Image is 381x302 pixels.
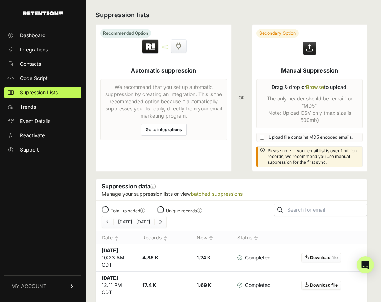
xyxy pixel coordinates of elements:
span: Completed [237,282,271,289]
a: Supression Lists [4,87,81,98]
strong: 1.69 K [197,282,212,288]
p: We recommend that you set up automatic suppression by creating an Integration. This is the recomm... [105,84,222,119]
td: 10:23 AM CDT [96,244,137,272]
span: Supression Lists [20,89,58,96]
strong: 1.74 K [197,254,211,261]
a: Integrations [4,44,81,55]
a: Trends [4,101,81,113]
a: Download file [301,253,341,262]
strong: 4.85 K [142,254,158,261]
a: Reactivate [4,130,81,141]
th: New [191,231,232,244]
img: no_sort-eaf950dc5ab64cae54d48a5578032e96f70b2ecb7d747501f34c8f2db400fb66.gif [209,236,213,241]
input: Upload file contains MD5 encoded emails. [260,135,264,140]
td: 12:11 PM CDT [96,272,137,299]
div: OR [239,24,245,172]
a: Previous [106,219,109,224]
a: Download file [301,281,341,290]
strong: [DATE] [102,247,118,253]
a: Go to integrations [141,124,187,136]
a: MY ACCOUNT [4,275,81,297]
a: Next [159,219,162,224]
img: integration [162,48,168,49]
span: Reactivate [20,132,45,139]
a: Dashboard [4,30,81,41]
a: Support [4,144,81,155]
span: Support [20,146,39,153]
span: MY ACCOUNT [11,283,46,290]
input: Search for email [286,205,367,215]
li: [DATE] - [DATE] [113,219,154,225]
span: Contacts [20,60,41,68]
th: Records [137,231,191,244]
img: no_sort-eaf950dc5ab64cae54d48a5578032e96f70b2ecb7d747501f34c8f2db400fb66.gif [163,236,167,241]
img: Retention [141,39,159,55]
div: Recommended Option [100,29,151,38]
div: Suppression data [96,179,367,200]
th: Date [96,231,137,244]
div: Open Intercom Messenger [357,256,374,273]
label: Unique records [166,208,202,213]
p: Manage your suppression lists or view [102,190,361,198]
span: Completed [237,254,271,261]
h5: Automatic suppression [131,66,196,75]
a: Contacts [4,58,81,70]
a: batched suppressions [191,191,243,197]
th: Status [232,231,276,244]
label: Total uploaded [111,208,145,213]
img: Retention.com [23,11,63,15]
a: Event Details [4,115,81,127]
img: no_sort-eaf950dc5ab64cae54d48a5578032e96f70b2ecb7d747501f34c8f2db400fb66.gif [115,236,118,241]
span: Upload file contains MD5 encoded emails. [269,134,353,140]
span: Code Script [20,75,48,82]
span: Integrations [20,46,48,53]
img: integration [162,46,168,48]
span: Dashboard [20,32,46,39]
strong: [DATE] [102,275,118,281]
nav: Page navigation [102,216,167,228]
span: Event Details [20,118,50,125]
strong: 17.4 K [142,282,156,288]
img: no_sort-eaf950dc5ab64cae54d48a5578032e96f70b2ecb7d747501f34c8f2db400fb66.gif [254,236,258,241]
img: integration [162,45,168,46]
h2: Suppression lists [96,10,367,20]
span: Trends [20,103,36,110]
a: Code Script [4,73,81,84]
